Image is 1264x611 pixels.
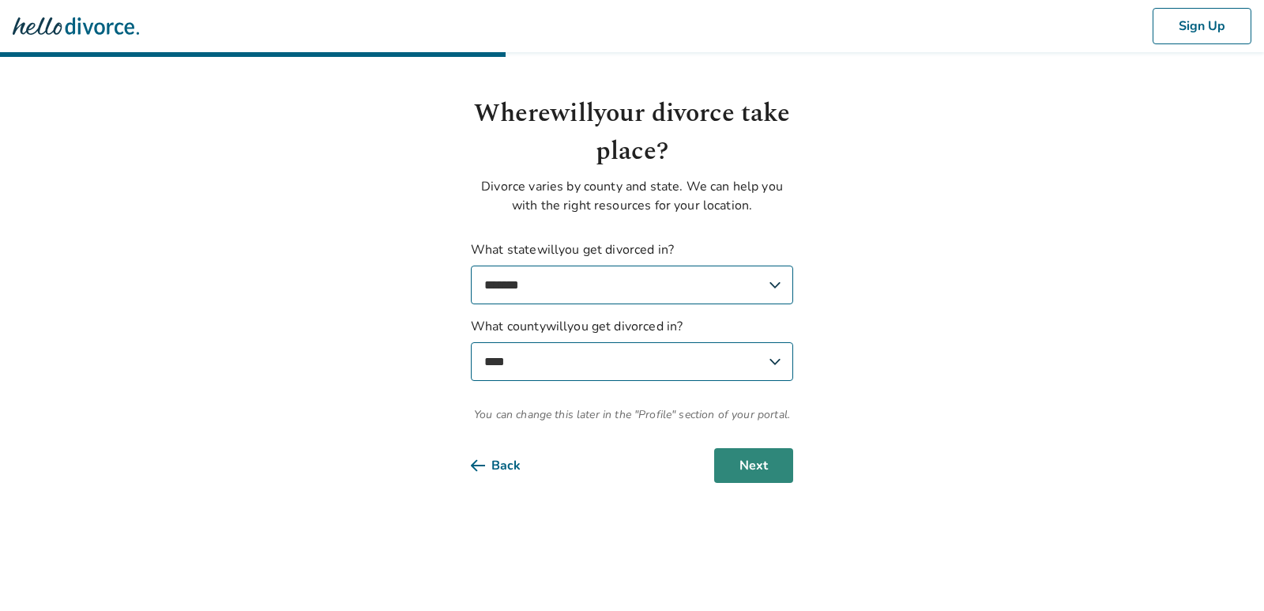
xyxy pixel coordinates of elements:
button: Next [714,448,793,483]
select: What statewillyou get divorced in? [471,266,793,304]
select: What countywillyou get divorced in? [471,342,793,381]
span: You can change this later in the "Profile" section of your portal. [471,406,793,423]
div: Widget de chat [1185,535,1264,611]
img: Hello Divorce Logo [13,10,139,42]
iframe: Chat Widget [1185,535,1264,611]
p: Divorce varies by county and state. We can help you with the right resources for your location. [471,177,793,215]
h1: Where will your divorce take place? [471,95,793,171]
button: Back [471,448,546,483]
button: Sign Up [1153,8,1251,44]
label: What state will you get divorced in? [471,240,793,304]
label: What county will you get divorced in? [471,317,793,381]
